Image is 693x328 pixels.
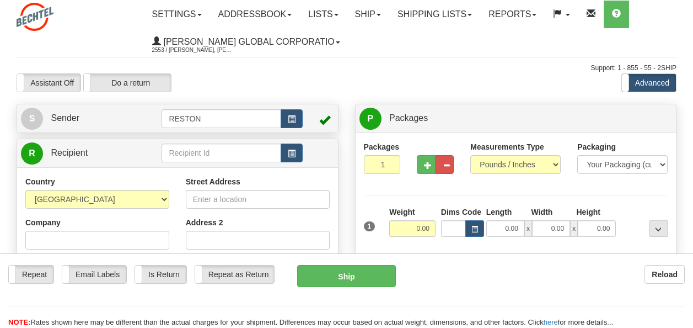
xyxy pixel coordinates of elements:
[21,107,162,130] a: S Sender
[347,1,389,28] a: Ship
[570,220,578,237] span: x
[364,141,400,152] label: Packages
[297,265,396,287] button: Ship
[577,141,616,152] label: Packaging
[470,141,544,152] label: Measurements Type
[649,220,668,237] div: ...
[9,266,53,283] label: Repeat
[161,37,335,46] span: [PERSON_NAME] Global Corporatio
[359,107,673,130] a: P Packages
[51,113,79,123] span: Sender
[364,221,375,231] span: 1
[480,1,545,28] a: Reports
[531,207,553,218] label: Width
[576,207,600,218] label: Height
[135,266,186,283] label: Is Return
[622,74,676,92] label: Advanced
[21,142,43,165] span: R
[389,207,415,218] label: Weight
[359,108,382,130] span: P
[644,265,685,284] button: Reload
[17,3,53,31] img: logo2553.jpg
[21,142,146,165] a: R Recipient
[186,217,223,228] label: Address 2
[668,108,692,220] iframe: chat widget
[389,113,428,123] span: Packages
[25,217,61,228] label: Company
[144,28,348,56] a: [PERSON_NAME] Global Corporatio 2553 / [PERSON_NAME], [PERSON_NAME]
[17,64,676,73] div: Support: 1 - 855 - 55 - 2SHIP
[544,318,558,326] a: here
[195,266,274,283] label: Repeat as Return
[21,108,43,130] span: S
[144,1,210,28] a: Settings
[389,1,480,28] a: Shipping lists
[62,266,126,283] label: Email Labels
[162,109,281,128] input: Sender Id
[162,144,281,162] input: Recipient Id
[8,318,30,326] span: NOTE:
[186,190,330,209] input: Enter a location
[186,176,240,187] label: Street Address
[51,148,88,157] span: Recipient
[17,74,80,92] label: Assistant Off
[25,176,55,187] label: Country
[652,270,678,279] b: Reload
[210,1,300,28] a: Addressbook
[441,207,481,218] label: Dims Code
[486,207,512,218] label: Length
[84,74,171,92] label: Do a return
[152,45,235,56] span: 2553 / [PERSON_NAME], [PERSON_NAME]
[300,1,346,28] a: Lists
[524,220,532,237] span: x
